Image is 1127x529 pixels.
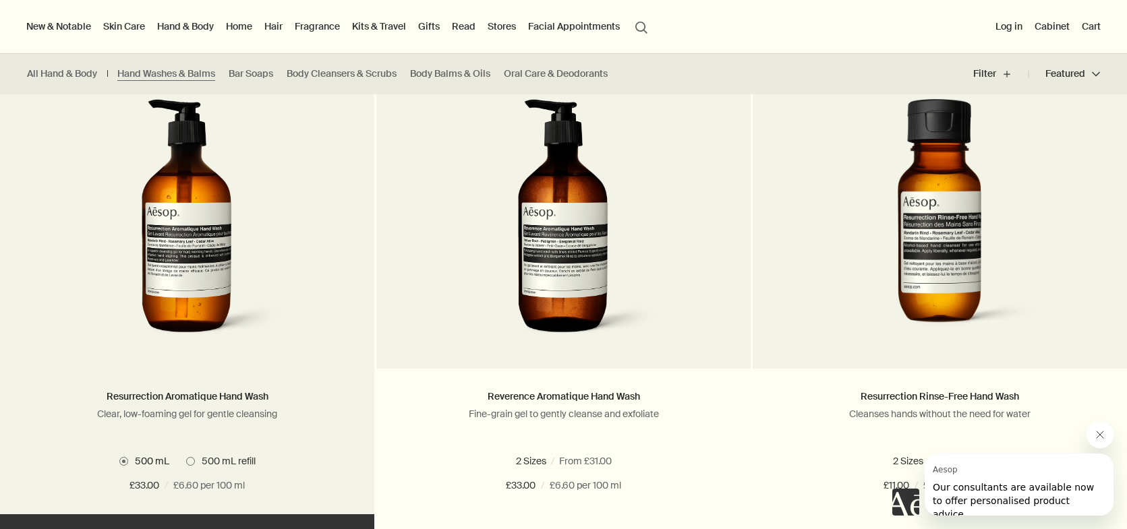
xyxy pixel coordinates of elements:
img: Resurrection Rinse-Free Hand Wash in amber plastic bottle [812,99,1068,348]
img: Resurrection Aromatique Hand Wash with pump [86,99,288,348]
button: New & Notable [24,18,94,35]
a: Hand Washes & Balms [117,68,215,81]
p: Clear, low-foaming gel for gentle cleansing [20,408,354,420]
span: 500 mL [128,455,169,467]
button: Cart [1079,18,1103,35]
a: All Hand & Body [27,68,97,81]
a: Hand & Body [154,18,216,35]
div: Aesop says "Our consultants are available now to offer personalised product advice.". Open messag... [892,421,1114,516]
a: Resurrection Rinse-Free Hand Wash [861,390,1019,402]
span: / [541,478,544,494]
button: Open search [629,13,654,39]
a: Oral Care & Deodorants [504,68,608,81]
a: Hair [262,18,285,35]
p: Fine-grain gel to gently cleanse and exfoliate [397,408,730,420]
button: Featured [1029,58,1100,90]
button: Stores [485,18,519,35]
span: Our consultants are available now to offer personalised product advice. [8,28,169,66]
a: Body Balms & Oils [410,68,490,81]
span: 500 mL [504,455,546,467]
span: 500 mL refill [571,455,632,467]
img: Reverence Aromatique Hand Wash with pump [463,99,664,348]
a: Body Cleansers & Scrubs [287,68,397,81]
a: Home [223,18,255,35]
a: Bar Soaps [229,68,273,81]
a: Read [449,18,478,35]
button: Filter [973,58,1029,90]
a: Gifts [415,18,442,35]
span: / [165,478,168,494]
iframe: Message from Aesop [925,454,1114,516]
a: Kits & Travel [349,18,409,35]
span: £11.00 [884,478,909,494]
span: £6.60 per 100 ml [550,478,621,494]
a: Resurrection Aromatique Hand Wash [107,390,268,402]
iframe: no content [892,489,919,516]
span: £6.60 per 100 ml [173,478,245,494]
a: Facial Appointments [525,18,623,35]
a: Cabinet [1032,18,1072,35]
button: Log in [993,18,1025,35]
span: £33.00 [506,478,536,494]
p: Cleanses hands without the need for water [773,408,1107,420]
a: Reverence Aromatique Hand Wash with pump [376,99,751,369]
a: Reverence Aromatique Hand Wash [488,390,640,402]
a: Resurrection Rinse-Free Hand Wash in amber plastic bottle [753,99,1127,369]
iframe: Close message from Aesop [1087,421,1114,448]
a: Fragrance [292,18,343,35]
span: 500 mL refill [195,455,256,467]
span: £33.00 [129,478,159,494]
a: Skin Care [100,18,148,35]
